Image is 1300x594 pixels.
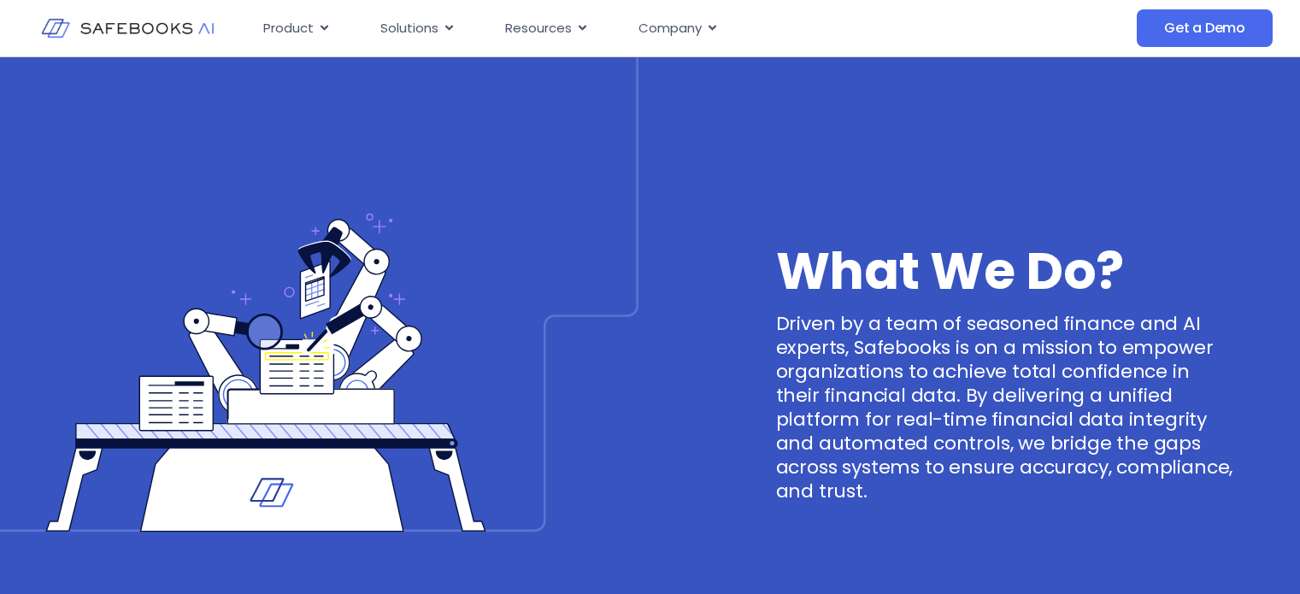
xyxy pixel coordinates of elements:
div: Menu Toggle [250,12,989,45]
span: Resources [505,19,572,38]
a: Get a Demo [1137,9,1273,47]
h3: What We Do? [776,254,1234,288]
nav: Menu [250,12,989,45]
span: Get a Demo [1164,20,1245,37]
span: Product [263,19,314,38]
span: Solutions [380,19,438,38]
span: Company [638,19,702,38]
p: Driven by a team of seasoned finance and AI experts, Safebooks is on a mission to empower organiz... [776,312,1234,503]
